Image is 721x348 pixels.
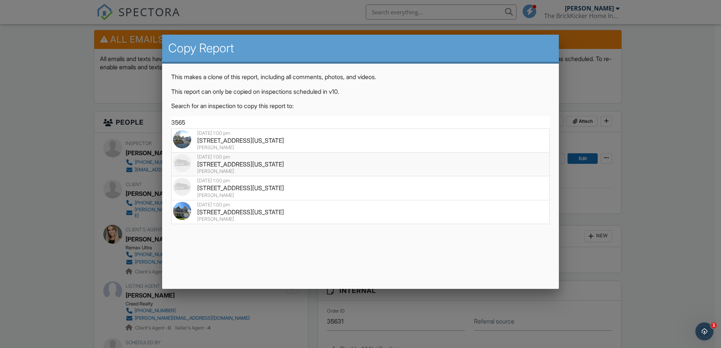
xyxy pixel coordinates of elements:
[711,322,717,328] span: 1
[173,184,548,192] div: [STREET_ADDRESS][US_STATE]
[695,322,713,340] iframe: Intercom live chat
[171,116,550,129] input: Search for an address, buyer, or agent
[173,168,548,174] div: [PERSON_NAME]
[173,145,548,151] div: [PERSON_NAME]
[168,41,553,56] h2: Copy Report
[173,202,191,220] img: 9477686%2Fcover_photos%2FK2CWTwGNjwcNfYuadvSp%2Foriginal.jpg
[173,130,548,136] div: [DATE] 1:00 pm
[171,102,550,110] p: Search for an inspection to copy this report to:
[173,202,548,208] div: [DATE] 1:00 pm
[173,130,191,148] img: streetview
[173,154,191,172] img: house-placeholder-square-ca63347ab8c70e15b013bc22427d3df0f7f082c62ce06d78aee8ec4e70df452f.jpg
[173,216,548,222] div: [PERSON_NAME]
[173,160,548,168] div: [STREET_ADDRESS][US_STATE]
[173,154,548,160] div: [DATE] 1:00 pm
[173,136,548,145] div: [STREET_ADDRESS][US_STATE]
[173,178,548,184] div: [DATE] 1:00 pm
[171,73,550,81] p: This makes a clone of this report, including all comments, photos, and videos.
[173,192,548,198] div: [PERSON_NAME]
[173,208,548,216] div: [STREET_ADDRESS][US_STATE]
[173,178,191,196] img: house-placeholder-square-ca63347ab8c70e15b013bc22427d3df0f7f082c62ce06d78aee8ec4e70df452f.jpg
[171,87,550,96] p: This report can only be copied on inspections scheduled in v10.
